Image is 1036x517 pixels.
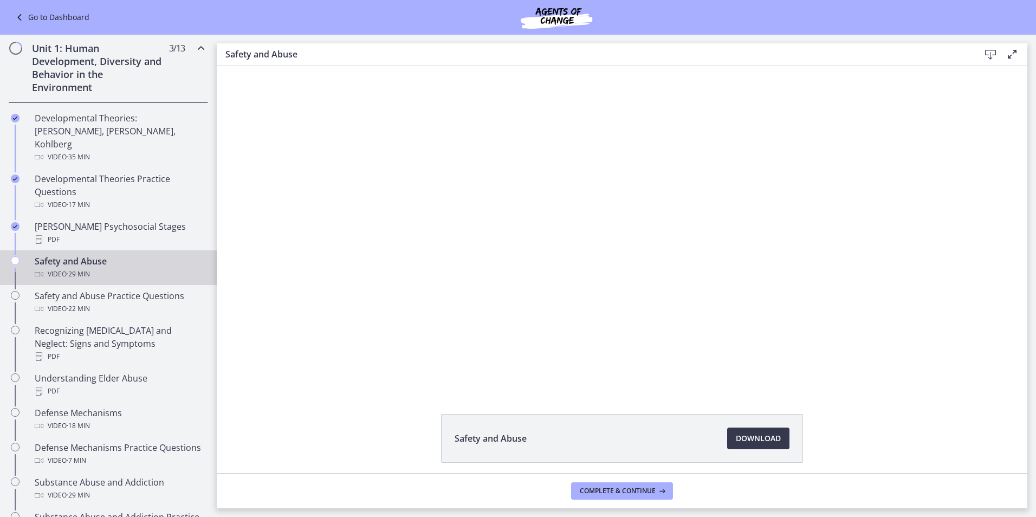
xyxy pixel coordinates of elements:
[35,324,204,363] div: Recognizing [MEDICAL_DATA] and Neglect: Signs and Symptoms
[35,406,204,432] div: Defense Mechanisms
[11,222,20,231] i: Completed
[35,454,204,467] div: Video
[455,432,527,445] span: Safety and Abuse
[35,172,204,211] div: Developmental Theories Practice Questions
[217,66,1027,389] iframe: Video Lesson
[67,198,90,211] span: · 17 min
[35,385,204,398] div: PDF
[35,151,204,164] div: Video
[67,151,90,164] span: · 35 min
[11,114,20,122] i: Completed
[67,454,86,467] span: · 7 min
[35,489,204,502] div: Video
[67,419,90,432] span: · 18 min
[35,233,204,246] div: PDF
[736,432,781,445] span: Download
[35,372,204,398] div: Understanding Elder Abuse
[580,487,656,495] span: Complete & continue
[35,289,204,315] div: Safety and Abuse Practice Questions
[35,220,204,246] div: [PERSON_NAME] Psychosocial Stages
[35,350,204,363] div: PDF
[35,476,204,502] div: Substance Abuse and Addiction
[11,175,20,183] i: Completed
[35,112,204,164] div: Developmental Theories: [PERSON_NAME], [PERSON_NAME], Kohlberg
[13,11,89,24] a: Go to Dashboard
[35,198,204,211] div: Video
[169,42,185,55] span: 3 / 13
[35,268,204,281] div: Video
[35,419,204,432] div: Video
[32,42,164,94] h2: Unit 1: Human Development, Diversity and Behavior in the Environment
[35,441,204,467] div: Defense Mechanisms Practice Questions
[67,302,90,315] span: · 22 min
[67,268,90,281] span: · 29 min
[67,489,90,502] span: · 29 min
[571,482,673,500] button: Complete & continue
[727,428,789,449] a: Download
[225,48,962,61] h3: Safety and Abuse
[35,255,204,281] div: Safety and Abuse
[491,4,621,30] img: Agents of Change
[35,302,204,315] div: Video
